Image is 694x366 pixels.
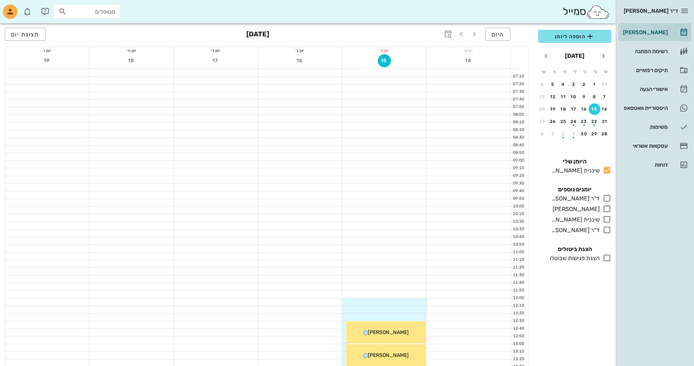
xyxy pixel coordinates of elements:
div: היסטוריית וואטסאפ [622,105,668,111]
div: 11:30 [511,272,526,278]
div: 25 [557,119,569,124]
div: 10:50 [511,242,526,248]
a: דוחות [619,156,691,174]
div: 28 [599,131,611,136]
span: 16 [293,57,306,64]
button: 15 [589,103,600,115]
div: 24 [568,119,580,124]
div: משימות [622,124,668,130]
div: יום א׳ [427,47,510,54]
h4: יומנים נוספים [538,185,611,194]
div: 10:30 [511,226,526,232]
div: 9 [578,94,590,99]
div: 2 [578,82,590,87]
button: 31 [599,79,611,90]
button: 21 [599,116,611,127]
a: תיקים רפואיים [619,61,691,79]
button: 4 [537,128,548,140]
div: 1 [568,131,580,136]
span: 14 [462,57,475,64]
button: 12 [547,91,559,103]
div: 21 [599,119,611,124]
div: 07:40 [511,96,526,103]
div: 12:10 [511,303,526,309]
span: 18 [125,57,138,64]
button: 1 [589,79,600,90]
button: 1 [568,128,580,140]
div: 11:20 [511,264,526,271]
button: 20 [537,103,548,115]
button: 29 [589,128,600,140]
div: ד"ר [PERSON_NAME] [548,226,600,235]
div: 4 [557,82,569,87]
button: 2 [578,79,590,90]
div: 4 [537,131,548,136]
div: 8 [589,94,600,99]
th: ג׳ [580,65,590,78]
div: 08:10 [511,119,526,126]
div: 12:20 [511,310,526,317]
div: 15 [589,107,600,112]
div: 08:40 [511,142,526,148]
div: 12:50 [511,333,526,339]
div: 09:10 [511,165,526,171]
div: 12:40 [511,326,526,332]
button: תצוגת יום [5,28,46,41]
div: 09:20 [511,173,526,179]
div: 22 [589,119,600,124]
a: עסקאות אשראי [619,137,691,155]
div: 09:00 [511,158,526,164]
button: 15 [378,54,391,67]
th: א׳ [601,65,611,78]
button: 10 [568,91,580,103]
a: [PERSON_NAME] [619,24,691,41]
button: 6 [537,79,548,90]
span: תג [21,6,26,10]
div: 7 [599,94,611,99]
span: 17 [209,57,222,64]
button: 2 [557,128,569,140]
button: 4 [557,79,569,90]
button: [DATE] [562,49,587,63]
div: 08:50 [511,150,526,156]
span: ד״ר [PERSON_NAME] [624,8,678,14]
button: היום [485,28,510,41]
div: 12 [547,94,559,99]
div: תיקים רפואיים [622,67,668,73]
div: 30 [578,131,590,136]
div: יום ג׳ [258,47,342,54]
div: 07:30 [511,89,526,95]
button: 25 [557,116,569,127]
div: 3 [547,131,559,136]
button: 19 [40,54,54,67]
button: 9 [578,91,590,103]
div: 10 [568,94,580,99]
div: 10:20 [511,219,526,225]
a: היסטוריית וואטסאפ [619,99,691,117]
div: 11 [557,94,569,99]
span: היום [491,31,504,38]
div: אישורי הגעה [622,86,668,92]
div: 16 [578,107,590,112]
div: הצגת פגישות שבוטלו [547,254,600,263]
th: ו׳ [549,65,558,78]
div: 10:40 [511,234,526,240]
div: יום ו׳ [5,47,89,54]
div: 10:10 [511,211,526,217]
button: 22 [589,116,600,127]
div: 09:50 [511,196,526,202]
button: 17 [209,54,222,67]
button: 23 [578,116,590,127]
span: הוספה ליומן [544,32,605,41]
div: ד"ר [PERSON_NAME] [548,194,600,203]
div: 11:00 [511,249,526,255]
button: 16 [293,54,306,67]
div: 5 [547,82,559,87]
div: 26 [547,119,559,124]
div: 13:20 [511,356,526,362]
div: 08:30 [511,135,526,141]
div: 09:30 [511,180,526,187]
button: 14 [462,54,475,67]
span: [PERSON_NAME] [368,329,409,335]
h3: [DATE] [246,28,269,42]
